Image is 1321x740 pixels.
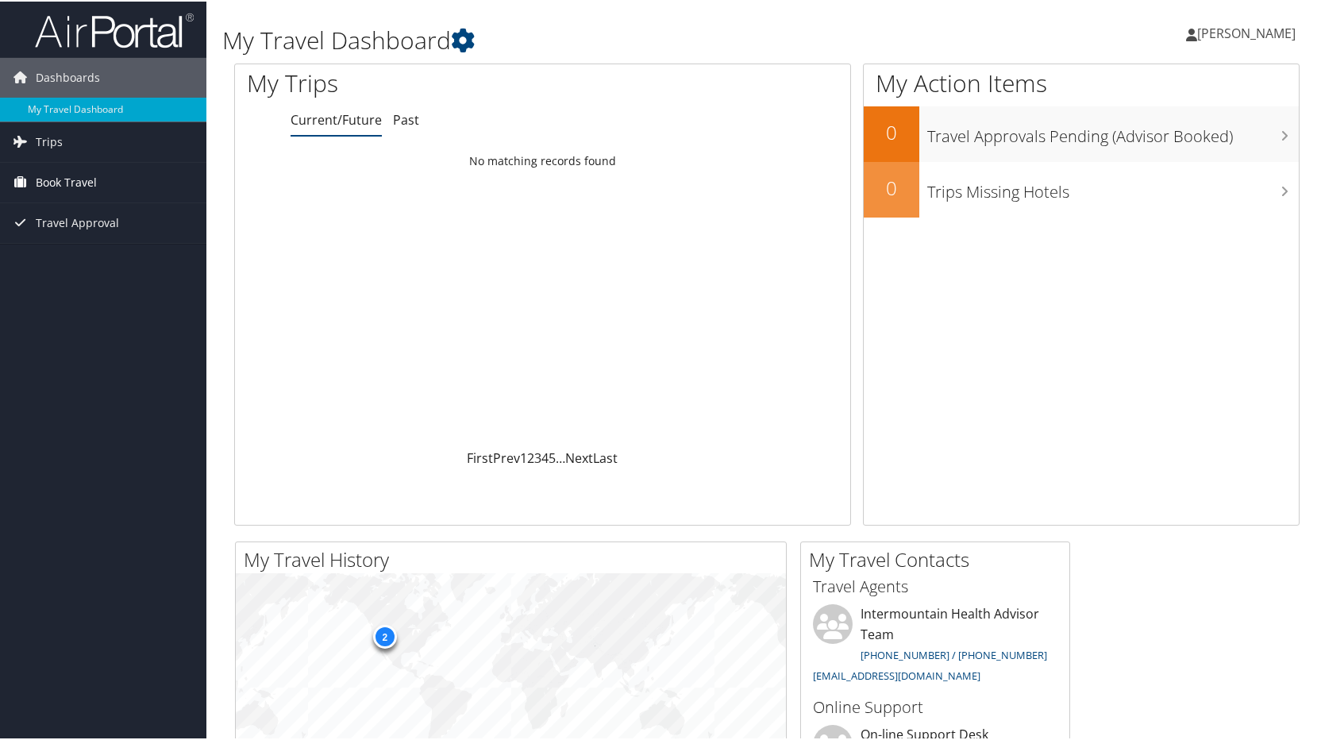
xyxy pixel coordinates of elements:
[534,448,541,465] a: 3
[372,623,396,647] div: 2
[467,448,493,465] a: First
[36,56,100,96] span: Dashboards
[809,545,1069,572] h2: My Travel Contacts
[813,574,1057,596] h3: Travel Agents
[864,160,1299,216] a: 0Trips Missing Hotels
[864,173,919,200] h2: 0
[927,172,1299,202] h3: Trips Missing Hotels
[541,448,549,465] a: 4
[813,667,980,681] a: [EMAIL_ADDRESS][DOMAIN_NAME]
[805,603,1065,688] li: Intermountain Health Advisor Team
[813,695,1057,717] h3: Online Support
[565,448,593,465] a: Next
[235,145,850,174] td: No matching records found
[1186,8,1311,56] a: [PERSON_NAME]
[864,105,1299,160] a: 0Travel Approvals Pending (Advisor Booked)
[36,161,97,201] span: Book Travel
[291,110,382,127] a: Current/Future
[527,448,534,465] a: 2
[549,448,556,465] a: 5
[393,110,419,127] a: Past
[247,65,582,98] h1: My Trips
[244,545,786,572] h2: My Travel History
[861,646,1047,661] a: [PHONE_NUMBER] / [PHONE_NUMBER]
[493,448,520,465] a: Prev
[36,202,119,241] span: Travel Approval
[222,22,949,56] h1: My Travel Dashboard
[864,65,1299,98] h1: My Action Items
[520,448,527,465] a: 1
[1197,23,1296,40] span: [PERSON_NAME]
[36,121,63,160] span: Trips
[556,448,565,465] span: …
[593,448,618,465] a: Last
[864,118,919,145] h2: 0
[927,116,1299,146] h3: Travel Approvals Pending (Advisor Booked)
[35,10,194,48] img: airportal-logo.png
